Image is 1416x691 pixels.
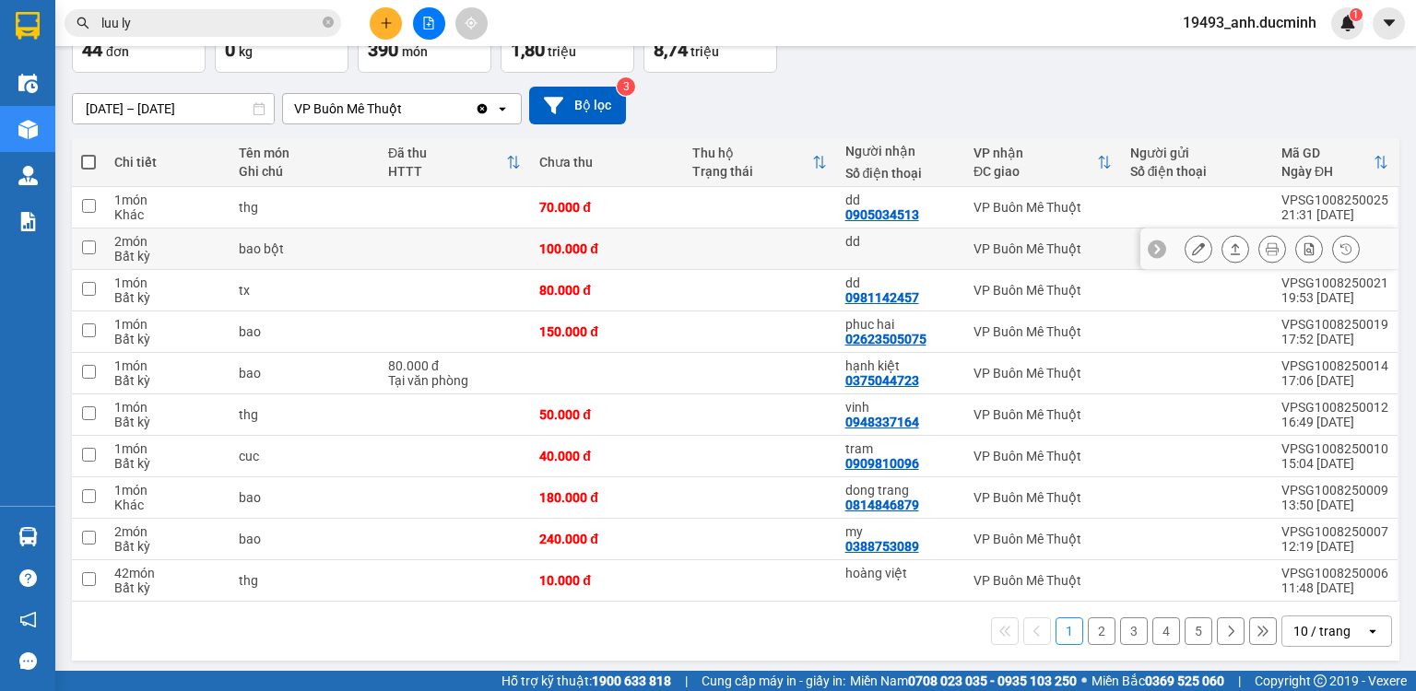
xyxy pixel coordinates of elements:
[690,44,719,59] span: triệu
[973,449,1112,463] div: VP Buôn Mê Thuột
[114,332,220,346] div: Bất kỳ
[18,120,38,139] img: warehouse-icon
[1281,539,1388,554] div: 12:19 [DATE]
[973,407,1112,422] div: VP Buôn Mê Thuột
[539,490,674,505] div: 180.000 đ
[1352,8,1359,21] span: 1
[114,441,220,456] div: 1 món
[845,275,955,290] div: dd
[239,200,370,215] div: thg
[379,138,530,187] th: Toggle SortBy
[973,241,1112,256] div: VP Buôn Mê Thuột
[114,193,220,207] div: 1 món
[323,17,334,28] span: close-circle
[1152,617,1180,645] button: 4
[239,407,370,422] div: thg
[1281,290,1388,305] div: 19:53 [DATE]
[973,164,1097,179] div: ĐC giao
[114,249,220,264] div: Bất kỳ
[1056,617,1083,645] button: 1
[973,366,1112,381] div: VP Buôn Mê Thuột
[18,166,38,185] img: warehouse-icon
[1293,622,1351,640] div: 10 / trang
[845,524,955,539] div: my
[1221,235,1249,263] div: Giao hàng
[323,15,334,32] span: close-circle
[845,234,955,249] div: dd
[1339,15,1356,31] img: icon-new-feature
[388,164,506,179] div: HTTT
[475,101,490,116] svg: Clear value
[1281,317,1388,332] div: VPSG1008250019
[380,17,393,29] span: plus
[465,17,478,29] span: aim
[77,17,89,29] span: search
[18,212,38,231] img: solution-icon
[1238,671,1241,691] span: |
[73,94,274,123] input: Select a date range.
[845,358,955,373] div: hạnh kiệt
[114,524,220,539] div: 2 món
[1130,164,1263,179] div: Số điện thoại
[1120,617,1148,645] button: 3
[702,671,845,691] span: Cung cấp máy in - giấy in:
[1281,580,1388,595] div: 11:48 [DATE]
[850,671,1077,691] span: Miền Nam
[539,200,674,215] div: 70.000 đ
[1272,138,1398,187] th: Toggle SortBy
[845,166,955,181] div: Số điện thoại
[114,317,220,332] div: 1 món
[239,44,253,59] span: kg
[845,456,919,471] div: 0909810096
[114,539,220,554] div: Bất kỳ
[539,283,674,298] div: 80.000 đ
[114,566,220,580] div: 42 món
[114,483,220,498] div: 1 món
[422,17,435,29] span: file-add
[1373,7,1405,40] button: caret-down
[239,241,370,256] div: bao bột
[973,146,1097,160] div: VP nhận
[1350,8,1363,21] sup: 1
[1281,193,1388,207] div: VPSG1008250025
[239,449,370,463] div: cuc
[114,275,220,290] div: 1 món
[539,155,674,170] div: Chưa thu
[973,490,1112,505] div: VP Buôn Mê Thuột
[908,673,1077,688] strong: 0708 023 035 - 0935 103 250
[539,407,674,422] div: 50.000 đ
[114,290,220,305] div: Bất kỳ
[845,193,955,207] div: dd
[845,207,919,222] div: 0905034513
[539,324,674,339] div: 150.000 đ
[114,155,220,170] div: Chi tiết
[973,283,1112,298] div: VP Buôn Mê Thuột
[388,373,521,388] div: Tại văn phòng
[239,324,370,339] div: bao
[1281,441,1388,456] div: VPSG1008250010
[1281,358,1388,373] div: VPSG1008250014
[114,358,220,373] div: 1 món
[1281,332,1388,346] div: 17:52 [DATE]
[1130,146,1263,160] div: Người gửi
[101,13,319,33] input: Tìm tên, số ĐT hoặc mã đơn
[654,39,688,61] span: 8,74
[539,532,674,546] div: 240.000 đ
[1281,373,1388,388] div: 17:06 [DATE]
[294,100,402,118] div: VP Buôn Mê Thuột
[388,358,521,373] div: 80.000 đ
[495,101,510,116] svg: open
[1281,146,1374,160] div: Mã GD
[114,234,220,249] div: 2 món
[1185,235,1212,263] div: Sửa đơn hàng
[239,366,370,381] div: bao
[239,146,370,160] div: Tên món
[455,7,488,40] button: aim
[82,39,102,61] span: 44
[845,144,955,158] div: Người nhận
[19,652,37,670] span: message
[1281,524,1388,539] div: VPSG1008250007
[973,324,1112,339] div: VP Buôn Mê Thuột
[1281,566,1388,580] div: VPSG1008250006
[19,569,37,587] span: question-circle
